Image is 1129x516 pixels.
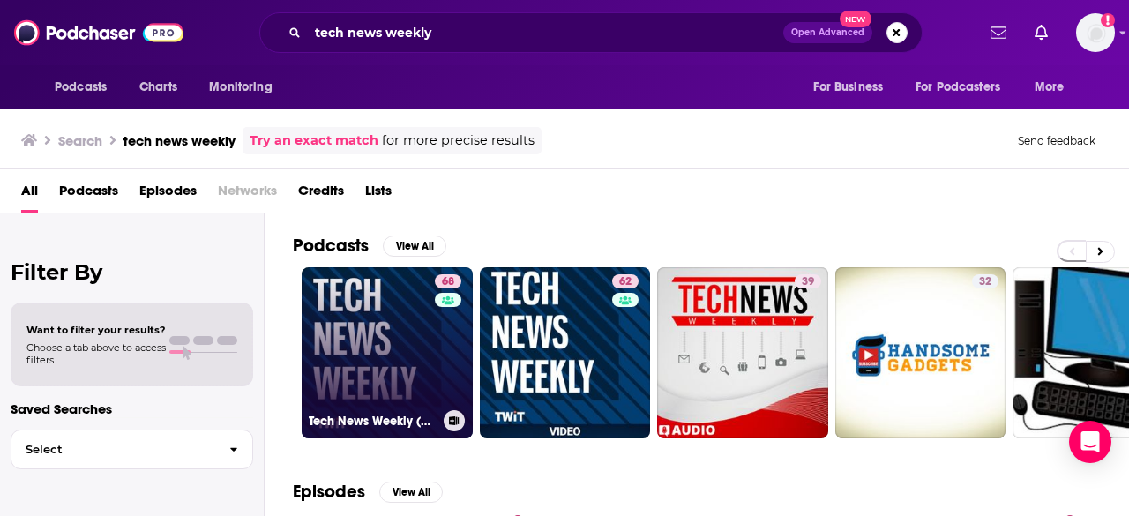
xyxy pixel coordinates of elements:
span: 32 [979,273,991,291]
button: open menu [904,71,1026,104]
a: 32 [835,267,1006,438]
a: Charts [128,71,188,104]
button: View All [379,482,443,503]
button: open menu [42,71,130,104]
span: Logged in as danikarchmer [1076,13,1115,52]
svg: Add a profile image [1101,13,1115,27]
img: User Profile [1076,13,1115,52]
h3: tech news weekly [123,132,236,149]
h2: Episodes [293,481,365,503]
a: PodcastsView All [293,235,446,257]
a: Credits [298,176,344,213]
span: Open Advanced [791,28,864,37]
h3: Tech News Weekly (Audio) [309,414,437,429]
span: 68 [442,273,454,291]
button: open menu [801,71,905,104]
a: 32 [972,274,998,288]
a: Show notifications dropdown [983,18,1013,48]
button: View All [383,236,446,257]
button: open menu [197,71,295,104]
span: Want to filter your results? [26,324,166,336]
a: EpisodesView All [293,481,443,503]
a: 39 [657,267,828,438]
a: 62 [612,274,639,288]
span: For Podcasters [916,75,1000,100]
a: Podcasts [59,176,118,213]
a: Try an exact match [250,131,378,151]
a: 68 [435,274,461,288]
a: Lists [365,176,392,213]
h3: Search [58,132,102,149]
div: Search podcasts, credits, & more... [259,12,923,53]
span: Charts [139,75,177,100]
img: Podchaser - Follow, Share and Rate Podcasts [14,16,183,49]
span: Networks [218,176,277,213]
p: Saved Searches [11,400,253,417]
h2: Podcasts [293,235,369,257]
span: More [1035,75,1065,100]
span: Choose a tab above to access filters. [26,341,166,366]
a: Episodes [139,176,197,213]
a: 68Tech News Weekly (Audio) [302,267,473,438]
span: For Business [813,75,883,100]
h2: Filter By [11,259,253,285]
button: Select [11,430,253,469]
a: All [21,176,38,213]
span: Monitoring [209,75,272,100]
span: New [840,11,871,27]
a: Show notifications dropdown [1028,18,1055,48]
button: open menu [1022,71,1087,104]
input: Search podcasts, credits, & more... [308,19,783,47]
span: 62 [619,273,632,291]
button: Show profile menu [1076,13,1115,52]
div: Open Intercom Messenger [1069,421,1111,463]
button: Send feedback [1013,133,1101,148]
span: 39 [802,273,814,291]
span: Select [11,444,215,455]
button: Open AdvancedNew [783,22,872,43]
span: Podcasts [55,75,107,100]
a: 39 [795,274,821,288]
span: for more precise results [382,131,535,151]
a: 62 [480,267,651,438]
